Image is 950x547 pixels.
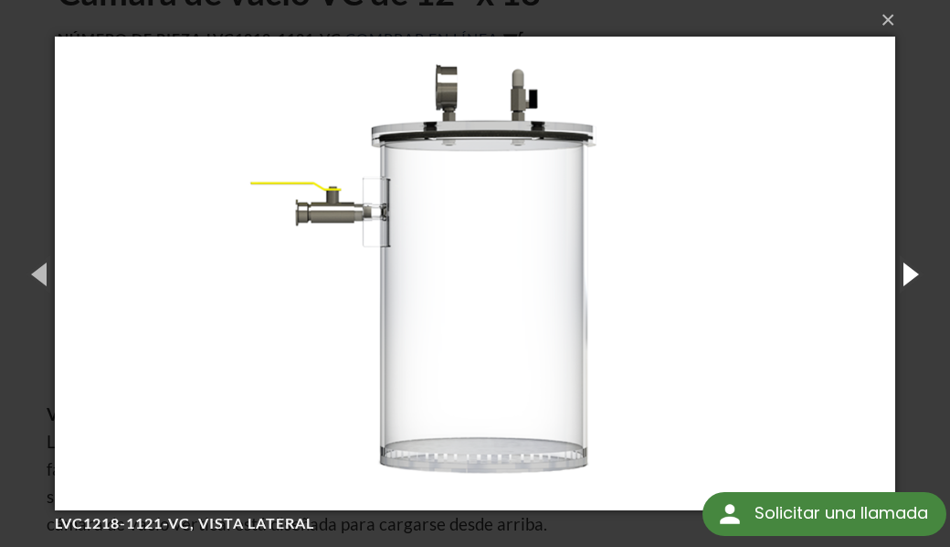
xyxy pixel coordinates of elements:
font: Solicitar una llamada [755,501,928,524]
div: Solicitar una llamada [702,492,946,536]
button: Siguiente (tecla de flecha derecha) [868,223,950,324]
font: LVC1218-1121-VC, vista lateral [55,514,314,531]
font: × [881,5,895,34]
img: botón redondo [715,499,744,529]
